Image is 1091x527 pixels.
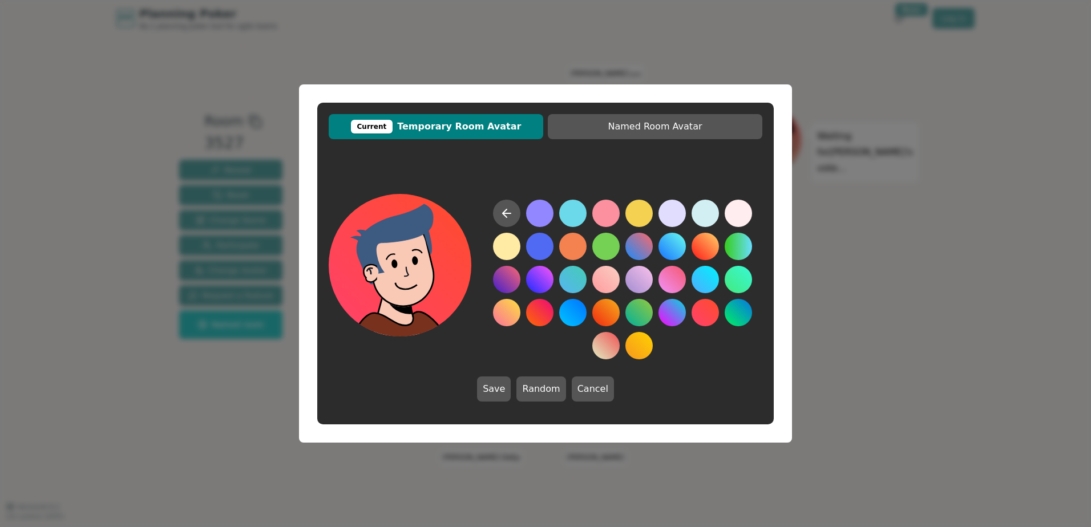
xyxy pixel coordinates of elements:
[553,120,757,133] span: Named Room Avatar
[351,120,393,133] div: Current
[329,114,543,139] button: CurrentTemporary Room Avatar
[334,120,538,133] span: Temporary Room Avatar
[477,376,511,402] button: Save
[572,376,614,402] button: Cancel
[516,376,565,402] button: Random
[548,114,762,139] button: Named Room Avatar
